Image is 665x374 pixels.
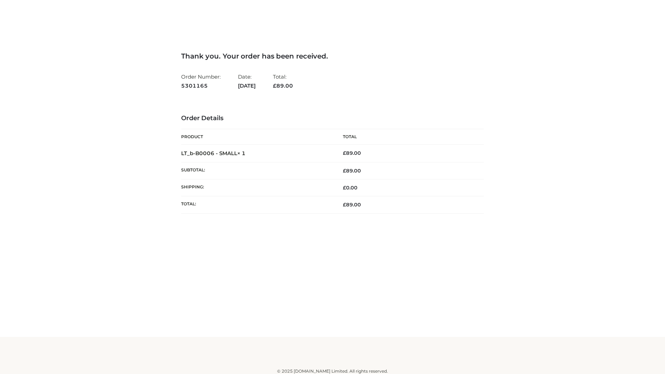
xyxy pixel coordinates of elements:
[343,185,346,191] span: £
[332,129,484,145] th: Total
[181,150,246,157] strong: LT_b-B0006 - SMALL
[343,150,361,156] bdi: 89.00
[181,196,332,213] th: Total:
[181,179,332,196] th: Shipping:
[343,168,346,174] span: £
[237,150,246,157] strong: × 1
[181,81,221,90] strong: 5301165
[181,129,332,145] th: Product
[238,71,256,92] li: Date:
[273,82,276,89] span: £
[181,162,332,179] th: Subtotal:
[181,52,484,60] h3: Thank you. Your order has been received.
[273,71,293,92] li: Total:
[343,202,361,208] span: 89.00
[343,185,357,191] bdi: 0.00
[343,168,361,174] span: 89.00
[181,115,484,122] h3: Order Details
[273,82,293,89] span: 89.00
[343,202,346,208] span: £
[238,81,256,90] strong: [DATE]
[181,71,221,92] li: Order Number:
[343,150,346,156] span: £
